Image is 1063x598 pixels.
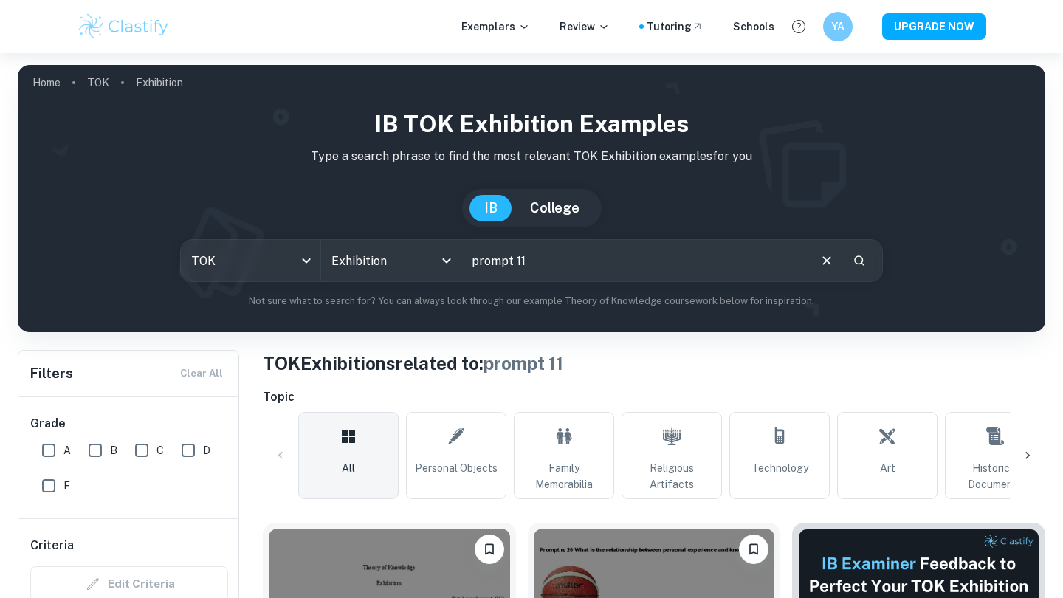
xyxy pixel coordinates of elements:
h6: YA [830,18,847,35]
p: Review [560,18,610,35]
img: profile cover [18,65,1045,332]
span: Technology [751,460,808,476]
span: B [110,442,117,458]
span: E [63,478,70,494]
button: IB [469,195,512,221]
span: Religious Artifacts [628,460,715,492]
span: D [203,442,210,458]
button: Help and Feedback [786,14,811,39]
button: Search [847,248,872,273]
h6: Grade [30,415,228,433]
button: Bookmark [475,535,504,564]
h6: Criteria [30,537,74,554]
h6: Filters [30,363,73,384]
h6: Topic [263,388,1045,406]
a: Schools [733,18,774,35]
button: Bookmark [739,535,768,564]
span: Historical Documents [952,460,1039,492]
input: E.g. present and past knowledge, religious objects, Rubik's Cube... [461,240,807,281]
a: TOK [87,72,109,93]
button: YA [823,12,853,41]
h1: TOK Exhibitions related to: [263,350,1045,377]
span: C [156,442,164,458]
h1: IB TOK Exhibition examples [30,106,1033,142]
span: prompt 11 [484,353,563,374]
div: TOK [181,240,320,281]
p: Exemplars [461,18,530,35]
span: Art [880,460,895,476]
p: Type a search phrase to find the most relevant TOK Exhibition examples for you [30,148,1033,165]
a: Tutoring [647,18,703,35]
p: Not sure what to search for? You can always look through our example Theory of Knowledge coursewo... [30,294,1033,309]
span: Family Memorabilia [520,460,608,492]
button: College [515,195,594,221]
p: Exhibition [136,75,183,91]
div: Exhibition [321,240,461,281]
button: Clear [813,247,841,275]
span: Personal Objects [415,460,498,476]
span: A [63,442,71,458]
a: Home [32,72,61,93]
img: Clastify logo [77,12,171,41]
span: All [342,460,355,476]
button: UPGRADE NOW [882,13,986,40]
